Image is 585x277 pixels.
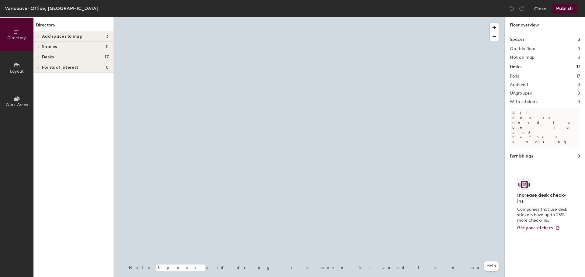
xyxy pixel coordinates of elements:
img: Sticker logo [517,179,531,190]
button: Help [484,261,499,271]
h4: Increase desk check-ins [517,192,569,204]
h2: 0 [577,82,580,87]
h2: 0 [577,91,580,96]
span: Layout [10,69,24,74]
img: Undo [509,5,515,12]
span: Spaces [42,44,57,49]
h2: Not on map [510,55,535,60]
span: Get your stickers [517,225,553,230]
h2: Ungrouped [510,91,532,96]
span: Add spaces to map [42,34,82,39]
span: 0 [106,65,109,70]
span: 17 [105,55,109,60]
h1: Furnishings [510,153,533,160]
span: Work Areas [5,102,28,107]
h2: 0 [577,47,580,51]
h2: With stickers [510,99,538,104]
img: Redo [518,5,524,12]
button: Publish [552,4,576,13]
h1: 0 [577,153,580,160]
h1: Desks [510,64,521,70]
button: Close [534,4,546,13]
h1: Spaces [510,36,524,43]
h1: 3 [578,36,580,43]
span: Points of interest [42,65,78,70]
span: 3 [106,34,109,39]
h1: Directory [33,22,113,31]
h1: 17 [576,64,580,70]
span: 0 [106,44,109,49]
h2: 3 [578,55,580,60]
h2: 17 [576,74,580,79]
p: Companies that use desk stickers have up to 25% more check-ins. [517,207,569,223]
div: Vancouver Office, [GEOGRAPHIC_DATA] [5,5,98,12]
a: Get your stickers [517,226,560,231]
p: All desks need to be in a pod before saving [510,108,580,147]
span: Desks [42,55,54,60]
h2: Archived [510,82,528,87]
h1: Floor overview [505,17,585,31]
h2: On this floor [510,47,536,51]
span: Directory [7,35,26,40]
h2: 0 [577,99,580,104]
h2: Pods [510,74,519,79]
